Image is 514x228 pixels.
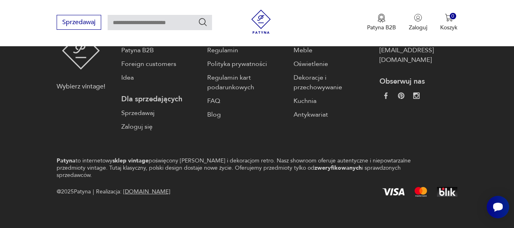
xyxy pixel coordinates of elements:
[379,45,457,65] a: [EMAIL_ADDRESS][DOMAIN_NAME]
[377,14,385,23] img: Ikona medalu
[207,73,285,92] a: Regulamin kart podarunkowych
[207,96,285,106] a: FAQ
[294,59,371,69] a: Oświetlenie
[121,108,199,118] a: Sprzedawaj
[398,92,404,99] img: 37d27d81a828e637adc9f9cb2e3d3a8a.webp
[414,14,422,22] img: Ikonka użytkownika
[123,188,170,195] a: [DOMAIN_NAME]
[487,196,509,218] iframe: Smartsupp widget button
[57,15,101,30] button: Sprzedawaj
[57,82,105,91] p: Wybierz vintage!
[409,24,427,31] p: Zaloguj
[207,45,285,55] a: Regulamin
[379,77,457,86] p: Obserwuj nas
[121,73,199,82] a: Idea
[294,45,371,55] a: Meble
[409,14,427,31] button: Zaloguj
[414,187,427,197] img: Mastercard
[294,73,371,92] a: Dekoracje i przechowywanie
[121,94,199,104] p: Dla sprzedających
[367,14,396,31] a: Ikona medaluPatyna B2B
[57,157,429,179] p: to internetowy poświęcony [PERSON_NAME] i dekoracjom retro. Nasz showroom oferuje autentyczne i n...
[437,187,457,197] img: BLIK
[96,187,170,197] span: Realizacja:
[249,10,273,34] img: Patyna - sklep z meblami i dekoracjami vintage
[314,164,362,172] strong: zweryfikowanych
[207,59,285,69] a: Polityka prywatności
[62,32,100,70] img: Patyna - sklep z meblami i dekoracjami vintage
[294,110,371,119] a: Antykwariat
[207,110,285,119] a: Blog
[413,92,420,99] img: c2fd9cf7f39615d9d6839a72ae8e59e5.webp
[57,187,91,197] span: @ 2025 Patyna
[121,59,199,69] a: Foreign customers
[367,24,396,31] p: Patyna B2B
[450,13,457,20] div: 0
[383,92,389,99] img: da9060093f698e4c3cedc1453eec5031.webp
[57,157,75,164] strong: Patyna
[121,122,199,131] a: Zaloguj się
[112,157,149,164] strong: sklep vintage
[445,14,453,22] img: Ikona koszyka
[382,188,405,195] img: Visa
[198,17,208,27] button: Szukaj
[440,14,457,31] button: 0Koszyk
[57,20,101,26] a: Sprzedawaj
[121,45,199,55] a: Patyna B2B
[93,187,94,197] div: |
[367,14,396,31] button: Patyna B2B
[294,96,371,106] a: Kuchnia
[440,24,457,31] p: Koszyk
